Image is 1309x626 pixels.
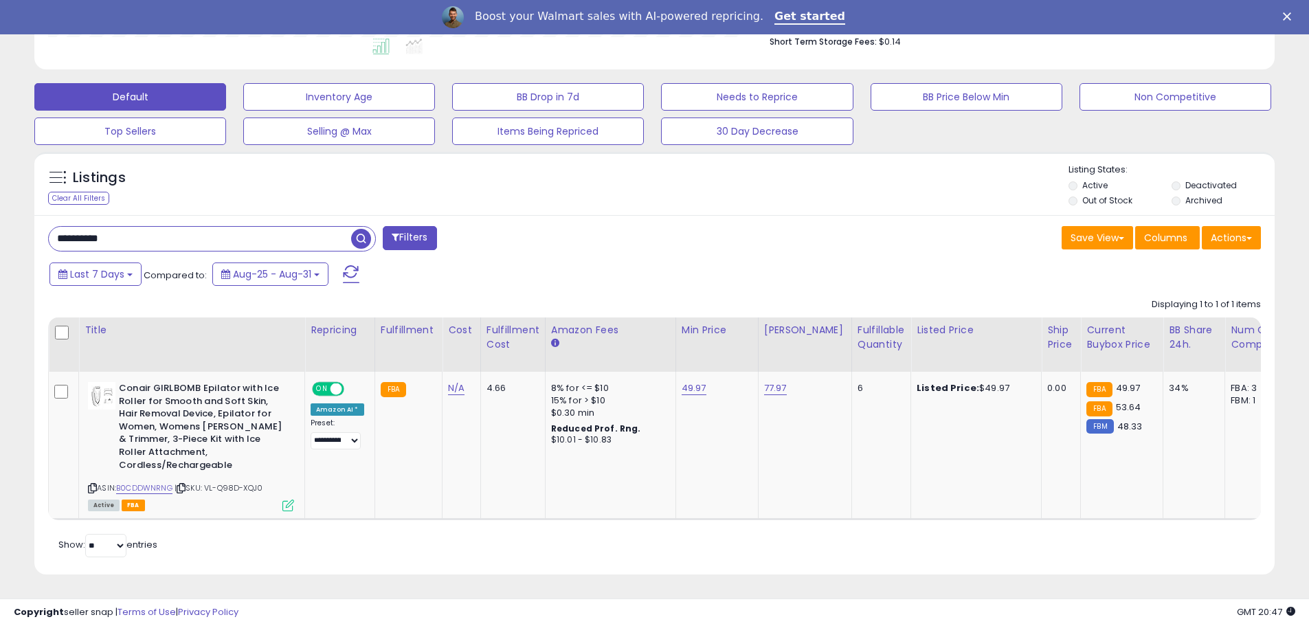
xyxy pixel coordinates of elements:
a: 49.97 [682,381,706,395]
div: Listed Price [917,323,1036,337]
span: 2025-09-8 20:47 GMT [1237,605,1295,618]
span: $0.14 [879,35,901,48]
a: Get started [774,10,845,25]
div: 0.00 [1047,382,1070,394]
button: Last 7 Days [49,262,142,286]
span: FBA [122,500,145,511]
b: Short Term Storage Fees: [770,36,877,47]
small: FBA [1086,401,1112,416]
button: Actions [1202,226,1261,249]
button: BB Price Below Min [871,83,1062,111]
div: $49.97 [917,382,1031,394]
div: 15% for > $10 [551,394,665,407]
label: Deactivated [1185,179,1237,191]
b: Listed Price: [917,381,979,394]
img: Profile image for Adrian [442,6,464,28]
button: BB Drop in 7d [452,83,644,111]
div: Min Price [682,323,752,337]
div: Clear All Filters [48,192,109,205]
a: B0CDDWNRNG [116,482,172,494]
div: Current Buybox Price [1086,323,1157,352]
div: Num of Comp. [1231,323,1281,352]
div: [PERSON_NAME] [764,323,846,337]
small: FBA [1086,382,1112,397]
div: Fulfillment Cost [486,323,539,352]
span: Compared to: [144,269,207,282]
div: 4.66 [486,382,535,394]
span: OFF [342,383,364,395]
strong: Copyright [14,605,64,618]
span: All listings currently available for purchase on Amazon [88,500,120,511]
span: | SKU: VL-Q98D-XQJ0 [175,482,262,493]
span: 53.64 [1116,401,1141,414]
span: 48.33 [1117,420,1143,433]
div: Amazon Fees [551,323,670,337]
img: 31ql0TGfHcL._SL40_.jpg [88,382,115,410]
button: Top Sellers [34,118,226,145]
div: Displaying 1 to 1 of 1 items [1152,298,1261,311]
button: Save View [1062,226,1133,249]
button: Items Being Repriced [452,118,644,145]
a: N/A [448,381,465,395]
label: Out of Stock [1082,194,1132,206]
div: Boost your Walmart sales with AI-powered repricing. [475,10,763,23]
a: Privacy Policy [178,605,238,618]
div: 6 [858,382,900,394]
button: Needs to Reprice [661,83,853,111]
div: Title [85,323,299,337]
a: 77.97 [764,381,787,395]
b: Reduced Prof. Rng. [551,423,641,434]
div: FBM: 1 [1231,394,1276,407]
div: seller snap | | [14,606,238,619]
button: 30 Day Decrease [661,118,853,145]
p: Listing States: [1069,164,1275,177]
button: Columns [1135,226,1200,249]
div: Repricing [311,323,369,337]
div: FBA: 3 [1231,382,1276,394]
button: Filters [383,226,436,250]
div: Cost [448,323,475,337]
div: BB Share 24h. [1169,323,1219,352]
button: Inventory Age [243,83,435,111]
div: 34% [1169,382,1214,394]
small: Amazon Fees. [551,337,559,350]
span: 49.97 [1116,381,1141,394]
small: FBM [1086,419,1113,434]
button: Default [34,83,226,111]
div: 8% for <= $10 [551,382,665,394]
div: Close [1283,12,1297,21]
span: Columns [1144,231,1187,245]
span: Aug-25 - Aug-31 [233,267,311,281]
div: Ship Price [1047,323,1075,352]
a: Terms of Use [118,605,176,618]
span: Show: entries [58,538,157,551]
small: FBA [381,382,406,397]
div: $0.30 min [551,407,665,419]
div: ASIN: [88,382,294,510]
div: $10.01 - $10.83 [551,434,665,446]
label: Active [1082,179,1108,191]
label: Archived [1185,194,1222,206]
h5: Listings [73,168,126,188]
button: Selling @ Max [243,118,435,145]
span: Last 7 Days [70,267,124,281]
div: Fulfillment [381,323,436,337]
div: Fulfillable Quantity [858,323,905,352]
button: Non Competitive [1079,83,1271,111]
b: Conair GIRLBOMB Epilator with Ice Roller for Smooth and Soft Skin, Hair Removal Device, Epilator ... [119,382,286,475]
div: Amazon AI * [311,403,364,416]
div: Preset: [311,418,364,449]
button: Aug-25 - Aug-31 [212,262,328,286]
span: ON [313,383,331,395]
